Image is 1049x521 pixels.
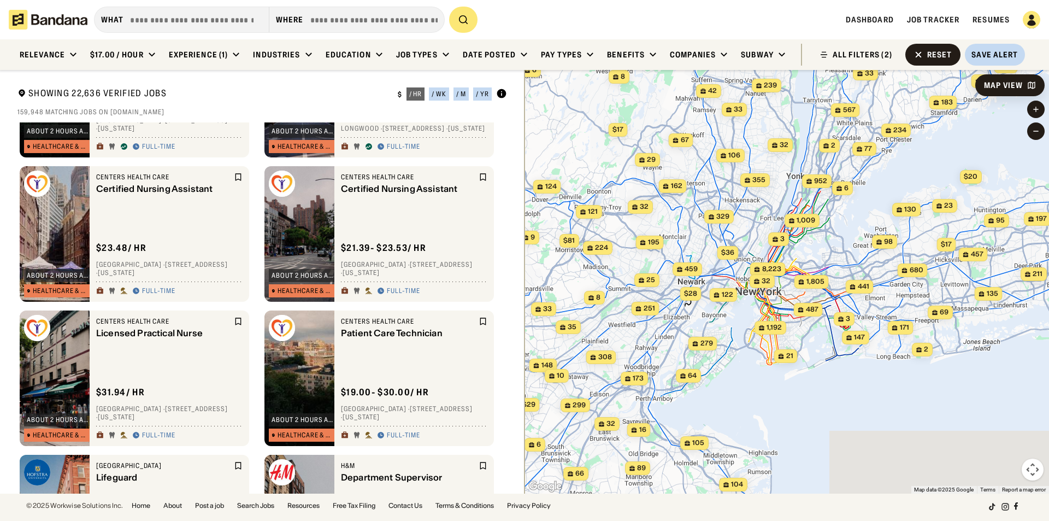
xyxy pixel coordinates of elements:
[612,125,623,133] span: $17
[621,72,625,81] span: 8
[476,91,489,97] div: / yr
[671,182,682,191] span: 162
[557,371,564,380] span: 10
[333,502,375,509] a: Free Tax Filing
[700,339,713,348] span: 279
[984,81,1023,89] div: Map View
[435,502,494,509] a: Terms & Conditions
[924,345,928,354] span: 2
[463,50,516,60] div: Date Posted
[24,171,50,197] img: Centers Health Care logo
[24,315,50,341] img: Centers Health Care logo
[195,502,224,509] a: Post a job
[341,173,476,182] div: Centers Health Care
[341,317,476,326] div: Centers Health Care
[96,328,232,338] div: Licensed Practical Nurse
[96,260,243,277] div: [GEOGRAPHIC_DATA] · [STREET_ADDRESS] · [US_STATE]
[786,352,793,361] span: 21
[20,50,65,60] div: Relevance
[388,502,422,509] a: Contact Us
[96,116,243,133] div: [GEOGRAPHIC_DATA] · [STREET_ADDRESS] · [US_STATE]
[843,106,856,115] span: 567
[527,479,563,494] a: Open this area in Google Maps (opens a new window)
[142,431,175,440] div: Full-time
[734,105,742,114] span: 33
[833,51,892,58] div: ALL FILTERS (2)
[864,144,872,154] span: 77
[527,479,563,494] img: Google
[33,432,90,438] div: Healthcare & Mental Health
[1033,270,1042,279] span: 211
[595,243,608,253] span: 224
[17,87,389,101] div: Showing 22,636 Verified Jobs
[973,15,1010,25] a: Resumes
[278,143,335,150] div: Healthcare & Mental Health
[531,233,535,242] span: 9
[432,91,446,97] div: / wk
[797,216,815,225] span: 1,009
[237,502,274,509] a: Search Jobs
[387,143,420,151] div: Full-time
[341,461,476,470] div: H&M
[169,50,228,60] div: Experience (1)
[741,50,774,60] div: Subway
[752,175,765,185] span: 355
[731,480,743,489] span: 104
[253,50,300,60] div: Industries
[17,122,507,494] div: grid
[326,50,371,60] div: Education
[681,136,689,145] span: 67
[9,10,87,30] img: Bandana logotype
[639,425,646,435] span: 16
[670,50,716,60] div: Companies
[387,431,420,440] div: Full-time
[900,323,909,332] span: 171
[101,15,123,25] div: what
[971,250,983,259] span: 457
[865,69,874,78] span: 33
[96,242,146,254] div: $ 23.48 / hr
[341,405,487,422] div: [GEOGRAPHIC_DATA] · [STREET_ADDRESS] · [US_STATE]
[1036,214,1047,224] span: 197
[96,173,232,182] div: Centers Health Care
[964,172,977,180] span: $20
[269,171,295,197] img: Centers Health Care logo
[276,15,304,25] div: Where
[96,387,145,398] div: $ 31.94 / hr
[26,502,123,509] div: © 2025 Workwise Solutions Inc.
[944,201,953,210] span: 23
[341,387,429,398] div: $ 19.00 - $30.00 / hr
[456,91,466,97] div: / m
[941,240,952,248] span: $17
[409,91,422,97] div: / hr
[541,50,582,60] div: Pay Types
[522,400,535,408] span: $29
[644,304,655,313] span: 251
[341,242,426,254] div: $ 21.39 - $23.53 / hr
[272,272,335,279] div: about 2 hours ago
[806,305,818,314] span: 487
[722,290,733,300] span: 122
[607,50,645,60] div: Benefits
[90,50,144,60] div: $17.00 / hour
[1022,459,1044,481] button: Map camera controls
[1006,62,1013,71] span: 31
[941,98,953,107] span: 183
[780,235,785,244] span: 3
[24,459,50,485] img: Hofstra University logo
[728,151,740,160] span: 106
[996,216,1005,225] span: 95
[272,128,335,134] div: about 2 hours ago
[532,66,537,75] span: 6
[721,248,734,256] span: $36
[341,472,476,483] div: Department Supervisor
[762,265,781,274] span: 8,223
[269,315,295,341] img: Centers Health Care logo
[637,464,646,473] span: 89
[846,15,894,25] a: Dashboard
[854,333,865,342] span: 147
[971,50,1018,60] div: Save Alert
[764,81,777,90] span: 239
[684,289,697,297] span: $28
